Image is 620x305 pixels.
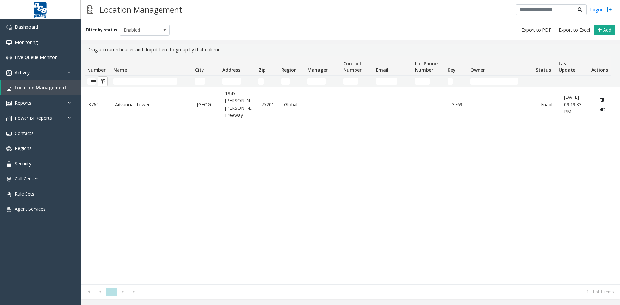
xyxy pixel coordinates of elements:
[6,177,12,182] img: 'icon'
[15,160,31,167] span: Security
[225,90,253,119] a: 1845 [PERSON_NAME] [PERSON_NAME] Freeway
[6,70,12,76] img: 'icon'
[85,76,111,87] td: Number Filter
[559,27,590,33] span: Export to Excel
[559,60,575,73] span: Last Update
[522,27,551,33] span: Export to PDF
[120,25,160,35] span: Enabled
[6,116,12,121] img: 'icon'
[412,76,445,87] td: Lot Phone Number Filter
[81,56,620,284] div: Data table
[6,207,12,212] img: 'icon'
[343,78,358,85] input: Contact Number Filter
[15,100,31,106] span: Reports
[6,192,12,197] img: 'icon'
[15,24,38,30] span: Dashboard
[15,115,52,121] span: Power BI Reports
[564,94,582,115] span: [DATE] 09:19:33 PM
[284,101,303,108] a: Global
[115,101,190,108] a: Advancial Tower
[15,206,46,212] span: Agent Services
[541,101,556,108] a: Enabled
[261,101,276,108] a: 75201
[564,94,589,115] a: [DATE] 09:19:33 PM
[470,67,485,73] span: Owner
[113,67,127,73] span: Name
[106,288,117,296] span: Page 1
[222,67,240,73] span: Address
[195,78,205,85] input: City Filter
[15,176,40,182] span: Call Centers
[588,56,611,76] th: Actions
[15,69,30,76] span: Activity
[15,54,57,60] span: Live Queue Monitor
[556,76,588,87] td: Last Update Filter
[607,6,612,13] img: logout
[533,76,556,87] td: Status Filter
[15,191,34,197] span: Rule Sets
[6,131,12,136] img: 'icon'
[256,76,279,87] td: Zip Filter
[197,101,217,108] a: [GEOGRAPHIC_DATA]
[6,101,12,106] img: 'icon'
[533,56,556,76] th: Status
[98,76,108,86] button: Clear
[195,67,204,73] span: City
[603,27,611,33] span: Add
[6,161,12,167] img: 'icon'
[258,78,263,85] input: Zip Filter
[143,289,614,295] kendo-pager-info: 1 - 1 of 1 items
[307,78,326,85] input: Manager Filter
[341,76,373,87] td: Contact Number Filter
[6,25,12,30] img: 'icon'
[15,39,38,45] span: Monitoring
[6,146,12,151] img: 'icon'
[470,78,518,85] input: Owner Filter
[87,78,96,85] input: Number Filter
[376,78,398,85] input: Email Filter
[590,6,612,13] a: Logout
[6,86,12,91] img: 'icon'
[86,27,117,33] label: Filter by status
[281,78,290,85] input: Region Filter
[452,101,467,108] a: 376900
[113,78,177,85] input: Name Filter
[88,101,107,108] a: 3769
[192,76,220,87] td: City Filter
[415,78,430,85] input: Lot Phone Number Filter
[220,76,256,87] td: Address Filter
[415,60,438,73] span: Lot Phone Number
[15,85,67,91] span: Location Management
[15,130,34,136] span: Contacts
[1,80,81,95] a: Location Management
[519,25,554,35] button: Export to PDF
[6,40,12,45] img: 'icon'
[594,25,615,35] button: Add
[556,25,593,35] button: Export to Excel
[307,67,328,73] span: Manager
[445,76,468,87] td: Key Filter
[259,67,266,73] span: Zip
[222,78,241,85] input: Address Filter
[376,67,388,73] span: Email
[597,94,607,105] button: Delete
[111,76,192,87] td: Name Filter
[87,2,93,17] img: pageIcon
[588,76,611,87] td: Actions Filter
[468,76,533,87] td: Owner Filter
[448,67,456,73] span: Key
[87,67,106,73] span: Number
[279,76,305,87] td: Region Filter
[597,105,609,115] button: Disable
[448,78,453,85] input: Key Filter
[373,76,412,87] td: Email Filter
[15,145,32,151] span: Regions
[343,60,362,73] span: Contact Number
[6,55,12,60] img: 'icon'
[97,2,185,17] h3: Location Management
[305,76,341,87] td: Manager Filter
[281,67,297,73] span: Region
[85,44,616,56] div: Drag a column header and drop it here to group by that column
